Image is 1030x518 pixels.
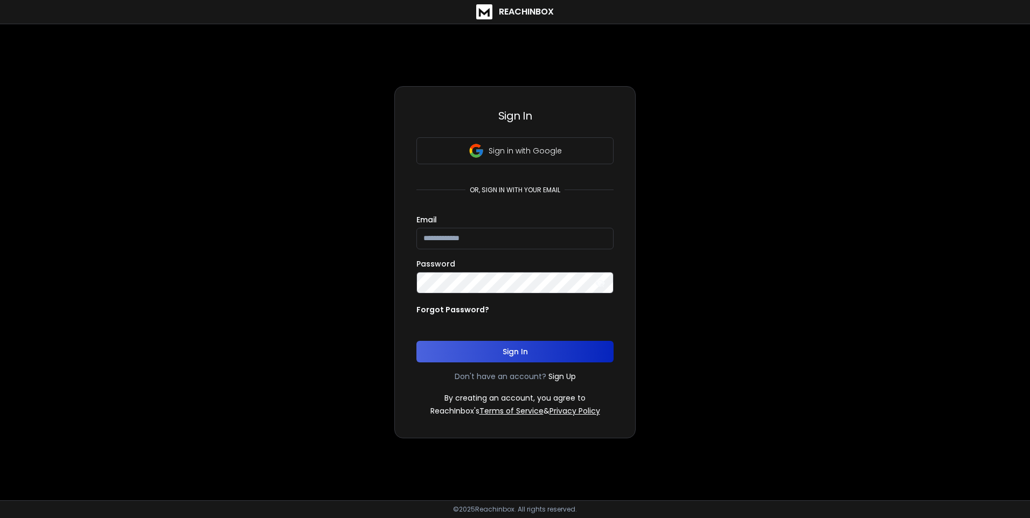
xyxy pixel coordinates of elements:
[476,4,492,19] img: logo
[416,216,437,223] label: Email
[416,137,614,164] button: Sign in with Google
[416,260,455,268] label: Password
[416,304,489,315] p: Forgot Password?
[444,393,586,403] p: By creating an account, you agree to
[499,5,554,18] h1: ReachInbox
[455,371,546,382] p: Don't have an account?
[453,505,577,514] p: © 2025 Reachinbox. All rights reserved.
[479,405,544,416] a: Terms of Service
[549,405,600,416] a: Privacy Policy
[416,341,614,362] button: Sign In
[465,186,565,194] p: or, sign in with your email
[416,108,614,123] h3: Sign In
[476,4,554,19] a: ReachInbox
[548,371,576,382] a: Sign Up
[430,405,600,416] p: ReachInbox's &
[489,145,562,156] p: Sign in with Google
